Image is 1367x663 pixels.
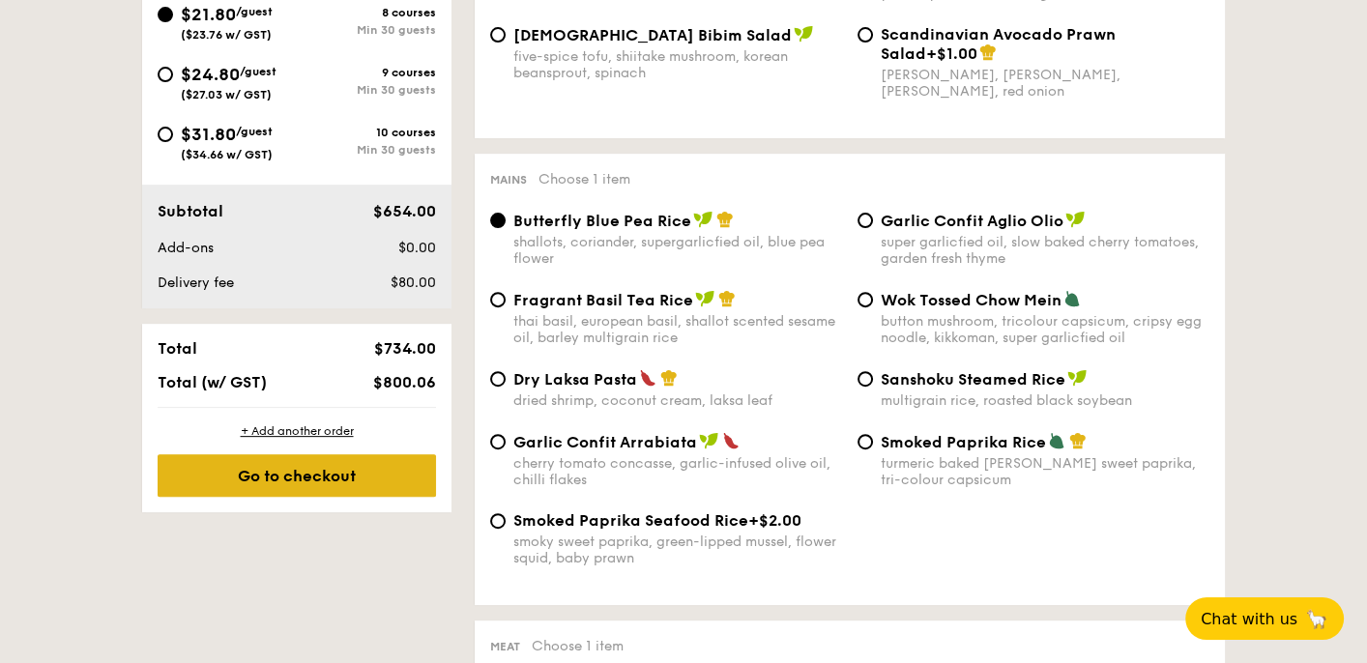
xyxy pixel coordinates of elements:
[699,432,718,449] img: icon-vegan.f8ff3823.svg
[1201,610,1297,628] span: Chat with us
[858,213,873,228] input: Garlic Confit Aglio Oliosuper garlicfied oil, slow baked cherry tomatoes, garden fresh thyme
[240,65,276,78] span: /guest
[297,126,436,139] div: 10 courses
[391,274,436,291] span: $80.00
[1065,211,1085,228] img: icon-vegan.f8ff3823.svg
[513,212,691,230] span: Butterfly Blue Pea Rice
[490,173,527,187] span: Mains
[1067,369,1087,387] img: icon-vegan.f8ff3823.svg
[158,7,173,22] input: $21.80/guest($23.76 w/ GST)8 coursesMin 30 guests
[374,339,436,358] span: $734.00
[158,240,214,256] span: Add-ons
[881,392,1209,409] div: multigrain rice, roasted black soybean
[513,26,792,44] span: [DEMOGRAPHIC_DATA] Bibim Salad
[538,171,630,187] span: Choose 1 item
[158,274,234,291] span: Delivery fee
[490,371,506,387] input: Dry Laksa Pastadried shrimp, coconut cream, laksa leaf
[513,291,693,309] span: Fragrant Basil Tea Rice
[881,455,1209,488] div: turmeric baked [PERSON_NAME] sweet paprika, tri-colour capsicum
[373,202,436,220] span: $654.00
[1063,290,1081,307] img: icon-vegetarian.fe4039eb.svg
[181,4,236,25] span: $21.80
[881,370,1065,389] span: Sanshoku Steamed Rice
[236,125,273,138] span: /guest
[881,291,1062,309] span: Wok Tossed Chow Mein
[297,83,436,97] div: Min 30 guests
[158,454,436,497] div: Go to checkout
[858,371,873,387] input: Sanshoku Steamed Ricemultigrain rice, roasted black soybean
[158,202,223,220] span: Subtotal
[236,5,273,18] span: /guest
[513,48,842,81] div: five-spice tofu, shiitake mushroom, korean beansprout, spinach
[881,313,1209,346] div: button mushroom, tricolour capsicum, cripsy egg noodle, kikkoman, super garlicfied oil
[1069,432,1087,449] img: icon-chef-hat.a58ddaea.svg
[297,23,436,37] div: Min 30 guests
[513,234,842,267] div: shallots, coriander, supergarlicfied oil, blue pea flower
[513,370,637,389] span: Dry Laksa Pasta
[881,234,1209,267] div: super garlicfied oil, slow baked cherry tomatoes, garden fresh thyme
[926,44,977,63] span: +$1.00
[1305,608,1328,630] span: 🦙
[490,213,506,228] input: Butterfly Blue Pea Riceshallots, coriander, supergarlicfied oil, blue pea flower
[181,148,273,161] span: ($34.66 w/ GST)
[181,88,272,101] span: ($27.03 w/ GST)
[158,423,436,439] div: + Add another order
[513,533,842,566] div: smoky sweet paprika, green-lipped mussel, flower squid, baby prawn
[693,211,713,228] img: icon-vegan.f8ff3823.svg
[660,369,678,387] img: icon-chef-hat.a58ddaea.svg
[794,25,813,43] img: icon-vegan.f8ff3823.svg
[881,25,1116,63] span: Scandinavian Avocado Prawn Salad
[881,433,1046,451] span: Smoked Paprika Rice
[490,513,506,529] input: Smoked Paprika Seafood Rice+$2.00smoky sweet paprika, green-lipped mussel, flower squid, baby prawn
[532,638,624,654] span: Choose 1 item
[639,369,656,387] img: icon-spicy.37a8142b.svg
[1048,432,1065,449] img: icon-vegetarian.fe4039eb.svg
[513,433,697,451] span: Garlic Confit Arrabiata
[490,292,506,307] input: Fragrant Basil Tea Ricethai basil, european basil, shallot scented sesame oil, barley multigrain ...
[490,434,506,449] input: Garlic Confit Arrabiatacherry tomato concasse, garlic-infused olive oil, chilli flakes
[858,27,873,43] input: Scandinavian Avocado Prawn Salad+$1.00[PERSON_NAME], [PERSON_NAME], [PERSON_NAME], red onion
[881,212,1063,230] span: Garlic Confit Aglio Olio
[490,27,506,43] input: [DEMOGRAPHIC_DATA] Bibim Saladfive-spice tofu, shiitake mushroom, korean beansprout, spinach
[858,292,873,307] input: Wok Tossed Chow Meinbutton mushroom, tricolour capsicum, cripsy egg noodle, kikkoman, super garli...
[181,28,272,42] span: ($23.76 w/ GST)
[490,640,520,653] span: Meat
[398,240,436,256] span: $0.00
[297,66,436,79] div: 9 courses
[513,392,842,409] div: dried shrimp, coconut cream, laksa leaf
[158,127,173,142] input: $31.80/guest($34.66 w/ GST)10 coursesMin 30 guests
[158,339,197,358] span: Total
[722,432,740,449] img: icon-spicy.37a8142b.svg
[881,67,1209,100] div: [PERSON_NAME], [PERSON_NAME], [PERSON_NAME], red onion
[748,511,801,530] span: +$2.00
[181,124,236,145] span: $31.80
[297,6,436,19] div: 8 courses
[979,43,997,61] img: icon-chef-hat.a58ddaea.svg
[513,455,842,488] div: cherry tomato concasse, garlic-infused olive oil, chilli flakes
[1185,597,1344,640] button: Chat with us🦙
[513,511,748,530] span: Smoked Paprika Seafood Rice
[297,143,436,157] div: Min 30 guests
[695,290,714,307] img: icon-vegan.f8ff3823.svg
[718,290,736,307] img: icon-chef-hat.a58ddaea.svg
[858,434,873,449] input: Smoked Paprika Riceturmeric baked [PERSON_NAME] sweet paprika, tri-colour capsicum
[373,373,436,391] span: $800.06
[513,313,842,346] div: thai basil, european basil, shallot scented sesame oil, barley multigrain rice
[158,67,173,82] input: $24.80/guest($27.03 w/ GST)9 coursesMin 30 guests
[181,64,240,85] span: $24.80
[158,373,267,391] span: Total (w/ GST)
[716,211,734,228] img: icon-chef-hat.a58ddaea.svg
